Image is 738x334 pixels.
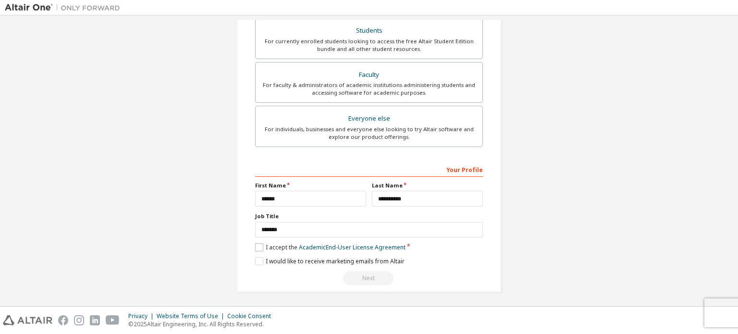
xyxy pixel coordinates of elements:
div: Read and acccept EULA to continue [255,271,483,285]
img: linkedin.svg [90,315,100,325]
div: For faculty & administrators of academic institutions administering students and accessing softwa... [261,81,477,97]
img: youtube.svg [106,315,120,325]
div: Everyone else [261,112,477,125]
p: © 2025 Altair Engineering, Inc. All Rights Reserved. [128,320,277,328]
div: Privacy [128,312,157,320]
label: Job Title [255,212,483,220]
div: Your Profile [255,161,483,177]
div: For individuals, businesses and everyone else looking to try Altair software and explore our prod... [261,125,477,141]
img: facebook.svg [58,315,68,325]
img: instagram.svg [74,315,84,325]
a: Academic End-User License Agreement [299,243,406,251]
div: For currently enrolled students looking to access the free Altair Student Edition bundle and all ... [261,37,477,53]
div: Cookie Consent [227,312,277,320]
img: altair_logo.svg [3,315,52,325]
div: Website Terms of Use [157,312,227,320]
label: First Name [255,182,366,189]
img: Altair One [5,3,125,12]
label: Last Name [372,182,483,189]
label: I would like to receive marketing emails from Altair [255,257,405,265]
div: Students [261,24,477,37]
label: I accept the [255,243,406,251]
div: Faculty [261,68,477,82]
